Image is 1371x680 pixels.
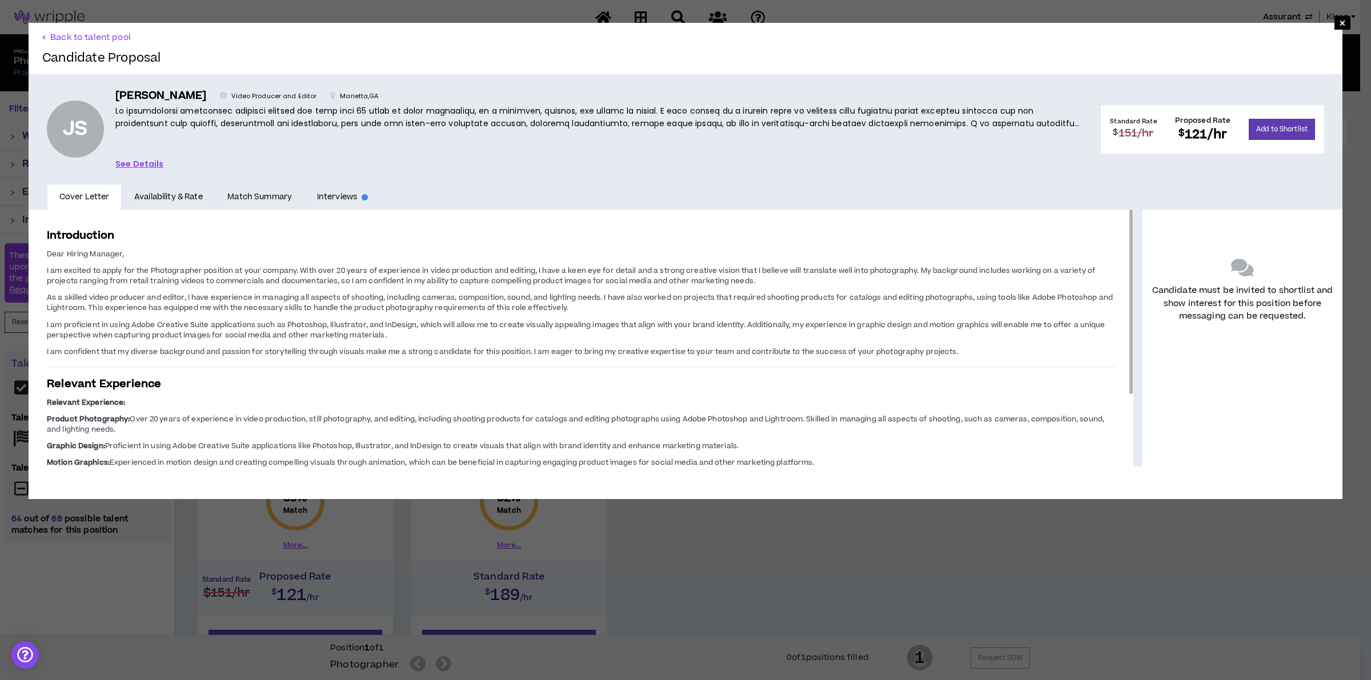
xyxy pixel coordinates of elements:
h4: Standard Rate [1110,117,1156,126]
p: Video Producer and Editor [220,91,316,102]
p: Marietta , GA [330,91,378,102]
a: Match Summary [215,184,304,210]
span: Dear Hiring Manager, [47,249,124,259]
p: Lo ipsumdolorsi ametconsec adipisci elitsed doe temp inci 65 utlab et dolor magnaaliqu, en a mini... [115,104,1083,130]
span: I am proficient in using Adobe Creative Suite applications such as Photoshop, Illustrator, and In... [47,320,1105,340]
p: Candidate must be invited to shortlist and show interest for this position before messaging can b... [1152,284,1333,323]
a: Cover Letter [47,184,122,210]
span: 151 /hr [1119,126,1154,141]
span: × [1339,16,1346,30]
sup: $ [1178,126,1185,140]
a: Interviews [304,184,380,210]
strong: Motion Graphics: [47,457,110,468]
button: Add to Shortlist [1249,119,1315,140]
div: Open Intercom Messenger [11,641,39,669]
h3: Relevant Experience [47,376,1115,392]
span: Over 20 years of experience in video production, still photography, and editing, including shooti... [47,414,1104,434]
span: I am excited to apply for the Photographer position at your company. With over 20 years of experi... [47,265,1095,286]
span: Proficient in using Adobe Creative Suite applications like Photoshop, Illustrator, and InDesign t... [105,441,739,451]
a: Availability & Rate [122,184,215,210]
h4: Proposed Rate [1175,115,1231,126]
h2: Candidate Proposal [42,51,161,65]
h3: Introduction [47,228,1115,243]
h5: [PERSON_NAME] [115,88,206,104]
div: JS [63,119,88,138]
sup: $ [1113,127,1118,138]
strong: Product Photography: [47,414,130,424]
span: Experienced in motion design and creating compelling visuals through animation, which can be bene... [110,457,815,468]
a: See Details [115,158,164,170]
strong: Relevant Experience: [47,397,125,408]
span: I am confident that my diverse background and passion for storytelling through visuals make me a ... [47,347,959,357]
span: As a skilled video producer and editor, I have experience in managing all aspects of shooting, in... [47,292,1113,313]
h2: 121 /hr [1175,126,1231,143]
div: Joe S. [47,100,104,158]
strong: Graphic Design: [47,441,105,451]
button: Back to talent pool [42,32,131,43]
